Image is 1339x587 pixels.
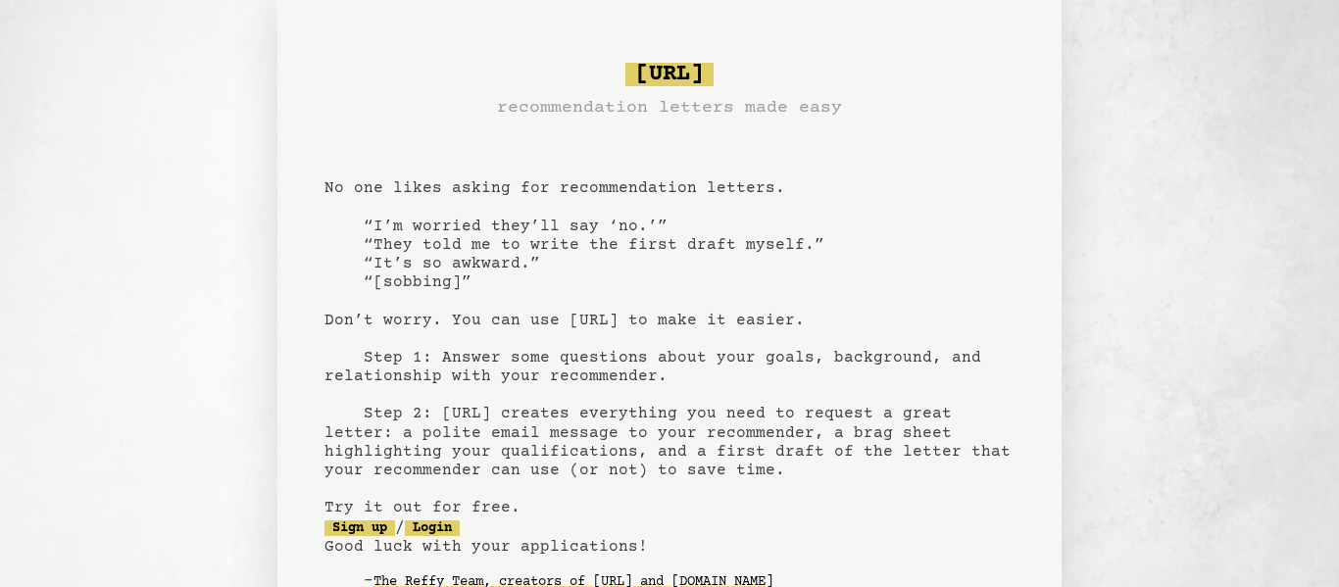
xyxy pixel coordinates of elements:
[324,520,395,536] a: Sign up
[405,520,460,536] a: Login
[497,94,842,122] h3: recommendation letters made easy
[625,63,714,86] span: [URL]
